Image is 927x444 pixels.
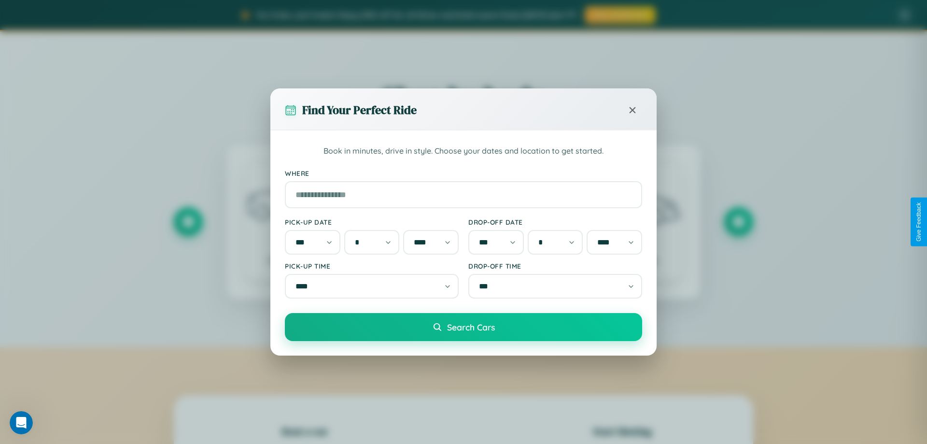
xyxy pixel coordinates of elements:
[285,169,642,177] label: Where
[285,218,459,226] label: Pick-up Date
[447,322,495,332] span: Search Cars
[285,313,642,341] button: Search Cars
[468,262,642,270] label: Drop-off Time
[468,218,642,226] label: Drop-off Date
[285,145,642,158] p: Book in minutes, drive in style. Choose your dates and location to get started.
[285,262,459,270] label: Pick-up Time
[302,102,417,118] h3: Find Your Perfect Ride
